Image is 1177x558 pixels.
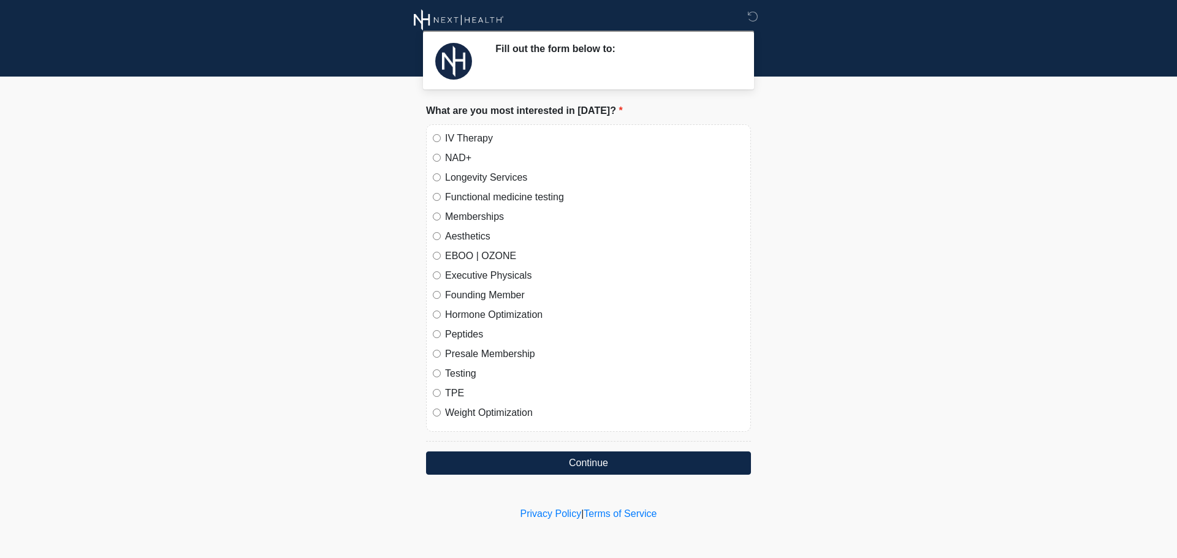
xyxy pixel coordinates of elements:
[445,366,744,381] label: Testing
[584,508,657,519] a: Terms of Service
[433,291,441,299] input: Founding Member
[433,409,441,417] input: Weight Optimization
[445,209,744,224] label: Memberships
[445,268,744,283] label: Executive Physicals
[445,307,744,322] label: Hormone Optimization
[433,213,441,221] input: Memberships
[445,327,744,342] label: Peptides
[426,451,751,475] button: Continue
[433,311,441,319] input: Hormone Optimization
[581,508,584,519] a: |
[433,134,441,142] input: IV Therapy
[433,350,441,358] input: Presale Membership
[445,405,744,420] label: Weight Optimization
[445,347,744,361] label: Presale Membership
[433,193,441,201] input: Functional medicine testing
[520,508,582,519] a: Privacy Policy
[433,271,441,279] input: Executive Physicals
[445,229,744,244] label: Aesthetics
[433,369,441,377] input: Testing
[433,330,441,338] input: Peptides
[433,154,441,162] input: NAD+
[445,131,744,146] label: IV Therapy
[445,249,744,263] label: EBOO | OZONE
[435,43,472,80] img: Agent Avatar
[414,9,504,31] img: Next Health Wellness Logo
[445,288,744,303] label: Founding Member
[495,43,733,55] h2: Fill out the form below to:
[445,386,744,401] label: TPE
[426,104,623,118] label: What are you most interested in [DATE]?
[433,389,441,397] input: TPE
[433,252,441,260] input: EBOO | OZONE
[433,173,441,181] input: Longevity Services
[433,232,441,240] input: Aesthetics
[445,151,744,165] label: NAD+
[445,190,744,205] label: Functional medicine testing
[445,170,744,185] label: Longevity Services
